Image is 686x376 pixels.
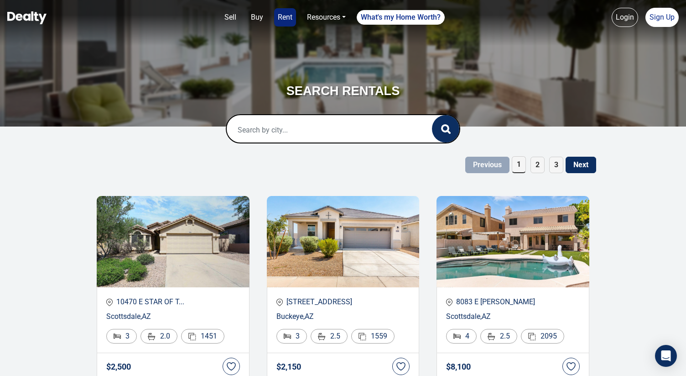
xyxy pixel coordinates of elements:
img: Recent Properties [437,196,589,287]
a: Resources [303,8,349,26]
a: Sell [221,8,240,26]
div: 2.0 [140,329,177,344]
p: Scottsdale , AZ [446,311,580,322]
div: Open Intercom Messenger [655,345,677,367]
img: Bed [453,334,461,339]
img: Dealty - Buy, Sell & Rent Homes [7,11,47,24]
p: [STREET_ADDRESS] [276,297,410,307]
a: Rent [274,8,296,26]
div: 4 [446,329,477,344]
button: Previous [465,157,509,173]
input: Search by city... [227,115,413,144]
a: Login [612,8,638,27]
div: 2095 [521,329,564,344]
p: Scottsdale , AZ [106,311,240,322]
span: 1 [512,156,526,173]
p: Buckeye , AZ [276,311,410,322]
img: Bed [114,334,121,339]
p: 8083 E [PERSON_NAME] [446,297,580,307]
div: 2.5 [480,329,517,344]
h3: SEARCH RENTALS [165,82,521,100]
img: Bathroom [488,333,495,340]
img: location [106,298,113,306]
iframe: BigID CMP Widget [5,349,32,376]
img: Bathroom [148,333,156,340]
img: Area [528,333,536,340]
div: 3 [276,329,307,344]
a: What's my Home Worth? [357,10,445,25]
img: location [276,298,283,306]
p: 10470 E STAR OF T... [106,297,240,307]
button: Next [566,157,596,173]
div: 2.5 [311,329,348,344]
img: Area [188,333,196,340]
img: Area [359,333,366,340]
div: 1559 [351,329,395,344]
h4: $ 8,100 [446,362,471,371]
img: Bathroom [318,333,326,340]
span: 2 [530,157,545,173]
img: Bed [284,334,291,339]
div: 1451 [181,329,224,344]
span: 3 [549,157,563,173]
a: Buy [247,8,267,26]
img: Recent Properties [267,196,420,287]
img: Recent Properties [97,196,249,287]
h4: $ 2,500 [106,362,131,371]
img: location [446,298,452,306]
a: Sign Up [645,8,679,27]
div: 3 [106,329,137,344]
h4: $ 2,150 [276,362,301,371]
